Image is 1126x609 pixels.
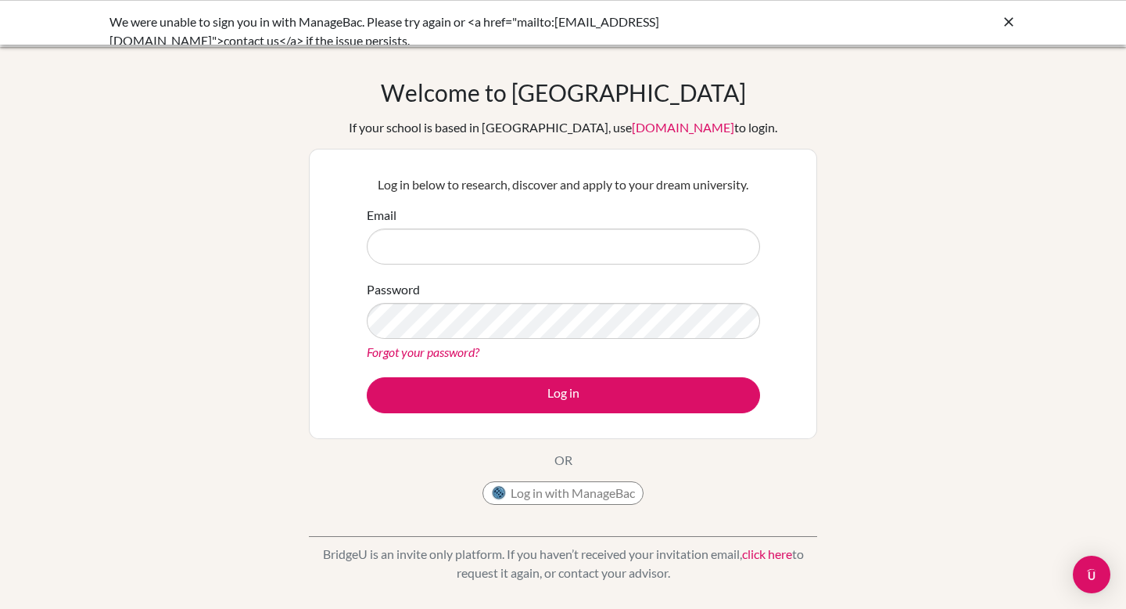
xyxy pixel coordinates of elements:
p: OR [554,451,572,470]
button: Log in with ManageBac [482,481,644,505]
div: Open Intercom Messenger [1073,556,1110,593]
p: Log in below to research, discover and apply to your dream university. [367,175,760,194]
h1: Welcome to [GEOGRAPHIC_DATA] [381,78,746,106]
label: Email [367,206,396,225]
div: If your school is based in [GEOGRAPHIC_DATA], use to login. [349,118,777,137]
div: We were unable to sign you in with ManageBac. Please try again or <a href="mailto:[EMAIL_ADDRESS]... [109,13,782,50]
a: Forgot your password? [367,344,479,359]
button: Log in [367,377,760,413]
label: Password [367,280,420,299]
a: click here [742,546,792,561]
p: BridgeU is an invite only platform. If you haven’t received your invitation email, to request it ... [309,545,817,582]
a: [DOMAIN_NAME] [632,120,734,135]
